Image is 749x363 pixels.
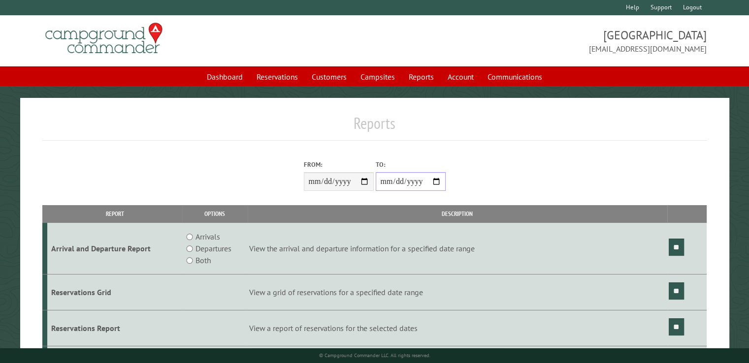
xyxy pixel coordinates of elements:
td: View the arrival and departure information for a specified date range [248,223,667,274]
td: Arrival and Departure Report [47,223,182,274]
label: Arrivals [195,231,220,242]
label: From: [304,160,374,169]
a: Dashboard [201,67,249,86]
small: © Campground Commander LLC. All rights reserved. [319,352,430,359]
h1: Reports [42,114,707,141]
td: View a report of reservations for the selected dates [248,310,667,346]
a: Reports [403,67,440,86]
label: Departures [195,242,231,254]
td: View a grid of reservations for a specified date range [248,274,667,310]
th: Description [248,205,667,222]
th: Options [182,205,248,222]
th: Report [47,205,182,222]
a: Communications [482,67,548,86]
a: Account [442,67,480,86]
label: To: [376,160,446,169]
img: Campground Commander [42,19,165,58]
td: Reservations Report [47,310,182,346]
td: Reservations Grid [47,274,182,310]
a: Reservations [251,67,304,86]
label: Both [195,254,211,266]
span: [GEOGRAPHIC_DATA] [EMAIL_ADDRESS][DOMAIN_NAME] [375,27,707,55]
a: Campsites [355,67,401,86]
a: Customers [306,67,353,86]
